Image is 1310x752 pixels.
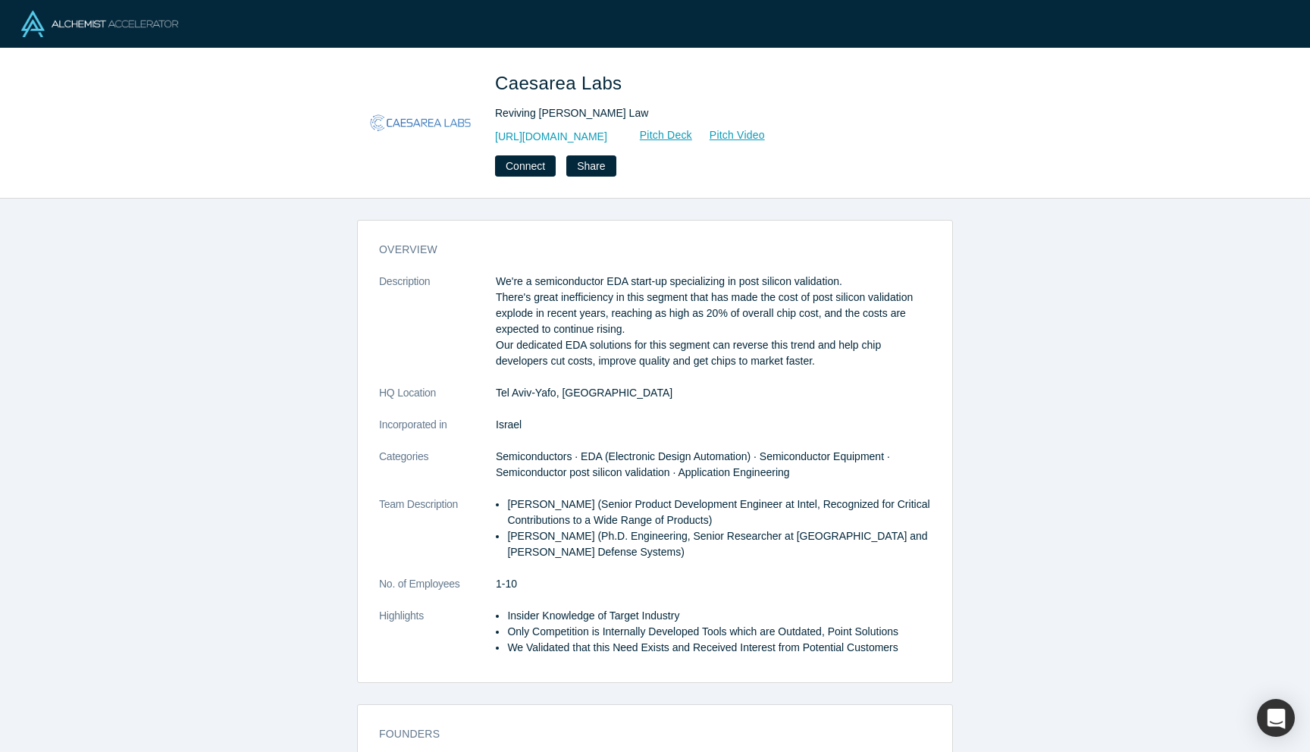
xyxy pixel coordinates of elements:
span: Caesarea Labs [495,73,628,93]
button: Connect [495,155,556,177]
li: [PERSON_NAME] (Ph.D. Engineering, Senior Researcher at [GEOGRAPHIC_DATA] and [PERSON_NAME] Defens... [507,528,931,560]
img: Alchemist Logo [21,11,178,37]
a: [URL][DOMAIN_NAME] [495,129,607,145]
li: We Validated that this Need Exists and Received Interest from Potential Customers [507,640,931,656]
div: Reviving [PERSON_NAME] Law [495,105,920,121]
dt: Incorporated in [379,417,496,449]
dt: HQ Location [379,385,496,417]
li: Only Competition is Internally Developed Tools which are Outdated, Point Solutions [507,624,931,640]
dt: No. of Employees [379,576,496,608]
a: Pitch Video [693,127,766,144]
li: Insider Knowledge of Target Industry [507,608,931,624]
button: Share [566,155,616,177]
dt: Description [379,274,496,385]
dd: Tel Aviv-Yafo, [GEOGRAPHIC_DATA] [496,385,931,401]
p: We're a semiconductor EDA start-up specializing in post silicon validation. There's great ineffic... [496,274,931,369]
dd: 1-10 [496,576,931,592]
a: Pitch Deck [623,127,693,144]
h3: Founders [379,726,910,742]
dt: Categories [379,449,496,497]
li: [PERSON_NAME] (Senior Product Development Engineer at Intel, Recognized for Critical Contribution... [507,497,931,528]
span: Semiconductors · EDA (Electronic Design Automation) · Semiconductor Equipment · Semiconductor pos... [496,450,890,478]
h3: overview [379,242,910,258]
img: Caesarea Labs's Logo [368,70,474,176]
dt: Highlights [379,608,496,672]
dd: Israel [496,417,931,433]
dt: Team Description [379,497,496,576]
